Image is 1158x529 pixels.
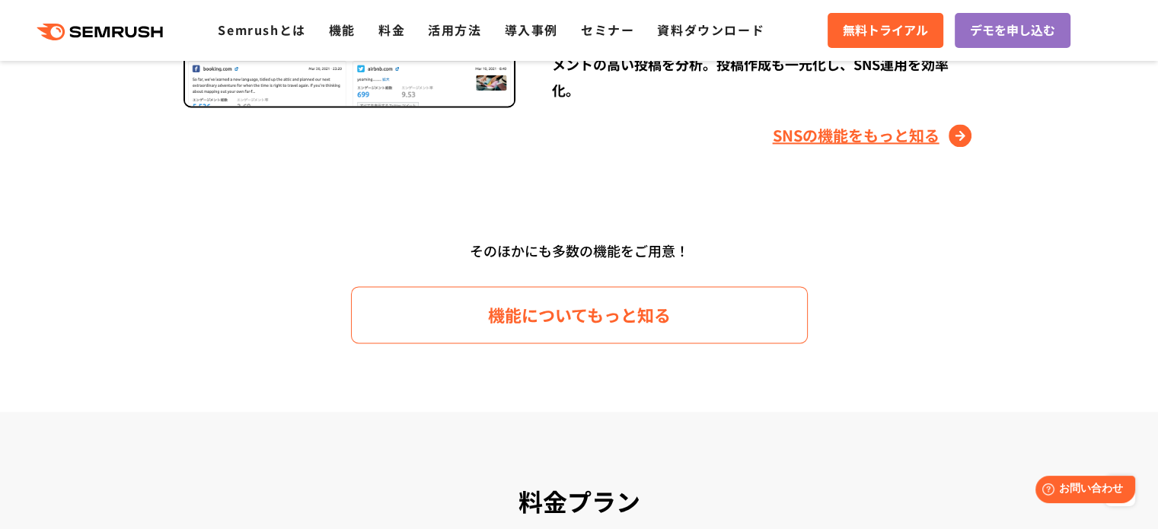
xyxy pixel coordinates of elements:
[843,21,928,40] span: 無料トライアル
[581,21,634,39] a: セミナー
[488,301,671,328] span: 機能についてもっと知る
[828,13,943,48] a: 無料トライアル
[329,21,356,39] a: 機能
[955,13,1070,48] a: デモを申し込む
[505,21,558,39] a: 導入事例
[1022,470,1141,512] iframe: Help widget launcher
[142,237,1017,265] div: そのほかにも多数の機能をご用意！
[180,480,979,521] h3: 料金プラン
[773,123,975,148] a: SNSの機能をもっと知る
[351,286,808,343] a: 機能についてもっと知る
[970,21,1055,40] span: デモを申し込む
[378,21,405,39] a: 料金
[218,21,305,39] a: Semrushとは
[428,21,481,39] a: 活用方法
[657,21,764,39] a: 資料ダウンロード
